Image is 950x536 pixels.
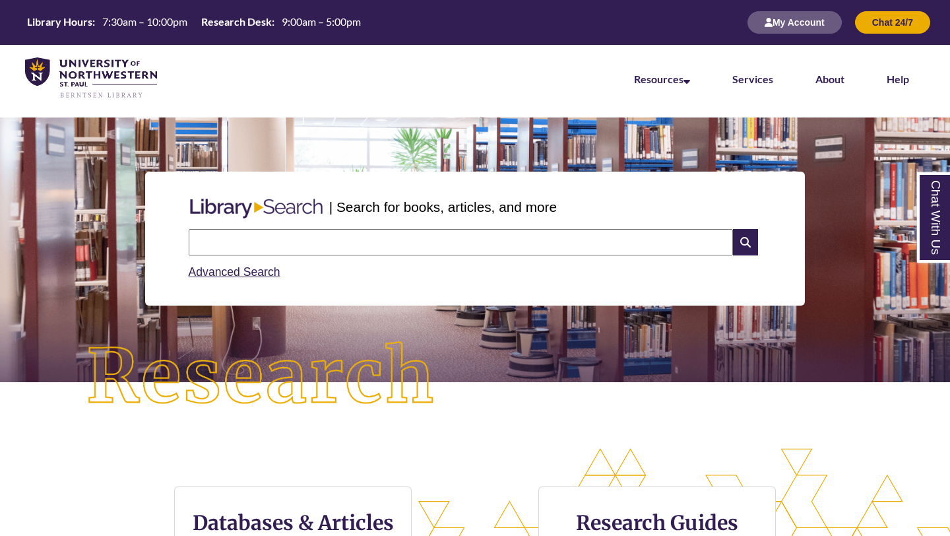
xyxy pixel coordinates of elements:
button: Chat 24/7 [855,11,930,34]
h3: Databases & Articles [185,510,400,535]
button: My Account [747,11,842,34]
a: About [815,73,844,85]
img: Research [47,303,475,452]
a: Hours Today [22,15,366,30]
img: UNWSP Library Logo [25,57,157,99]
a: Advanced Search [189,265,280,279]
h3: Research Guides [550,510,765,535]
p: | Search for books, articles, and more [329,197,557,217]
a: My Account [747,17,842,28]
span: 9:00am – 5:00pm [282,15,361,28]
a: Services [732,73,773,85]
i: Search [733,229,758,255]
table: Hours Today [22,15,366,29]
a: Chat 24/7 [855,17,930,28]
th: Library Hours: [22,15,97,29]
th: Research Desk: [196,15,276,29]
a: Resources [634,73,690,85]
img: Libary Search [183,193,329,224]
a: Help [887,73,909,85]
span: 7:30am – 10:00pm [102,15,187,28]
